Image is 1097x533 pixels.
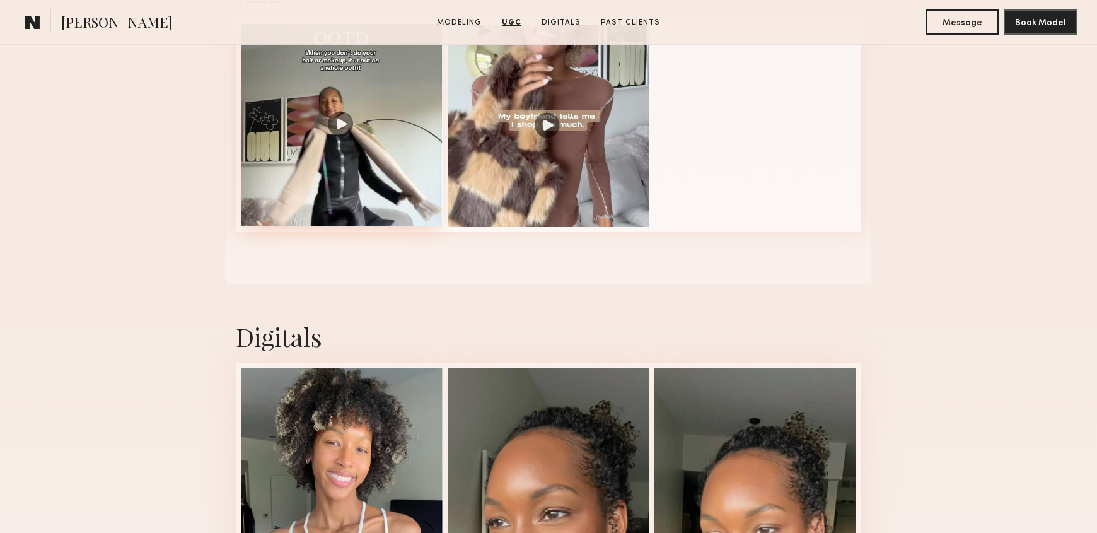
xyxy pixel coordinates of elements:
[236,320,861,353] div: Digitals
[1004,9,1077,35] button: Book Model
[1004,16,1077,27] a: Book Model
[926,9,999,35] button: Message
[596,17,665,28] a: Past Clients
[61,13,172,35] span: [PERSON_NAME]
[497,17,526,28] a: UGC
[432,17,487,28] a: Modeling
[537,17,586,28] a: Digitals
